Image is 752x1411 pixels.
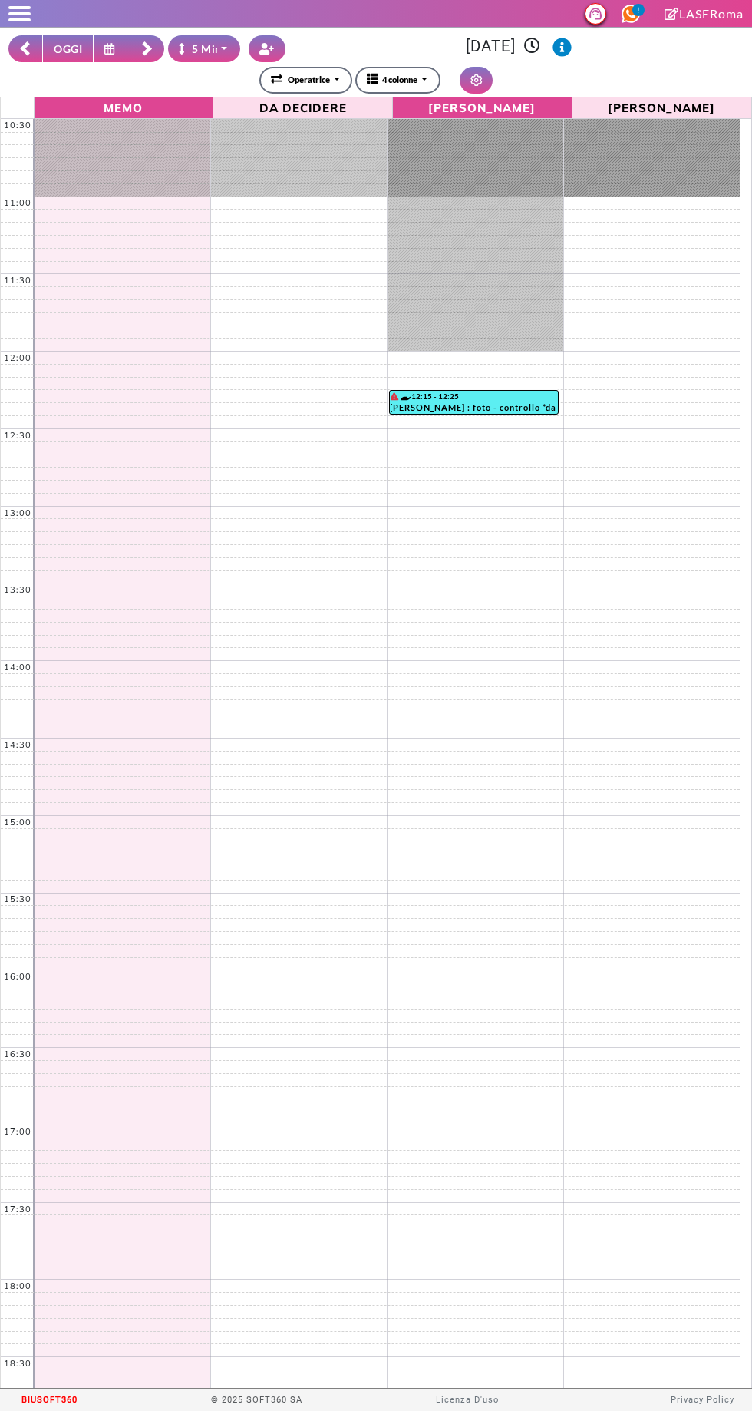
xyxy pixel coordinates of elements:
[397,99,568,115] span: [PERSON_NAME]
[249,35,285,62] button: Crea nuovo contatto rapido
[665,8,679,20] i: Clicca per andare alla pagina di firma
[1,1126,35,1137] div: 17:00
[1,430,35,441] div: 12:30
[1,739,35,750] div: 14:30
[38,99,209,115] span: Memo
[1,1049,35,1059] div: 16:30
[391,402,557,414] div: [PERSON_NAME] : foto - controllo *da remoto* tramite foto
[436,1395,499,1405] a: Licenza D'uso
[1,971,35,982] div: 16:00
[1,1280,35,1291] div: 18:00
[179,41,236,57] div: 5 Minuti
[1,120,35,131] div: 10:30
[671,1395,734,1405] a: Privacy Policy
[1,584,35,595] div: 13:30
[1,1358,35,1369] div: 18:30
[1,894,35,904] div: 15:30
[1,1204,35,1214] div: 17:30
[217,99,388,115] span: Da Decidere
[294,37,744,57] h3: [DATE]
[42,35,94,62] button: OGGI
[1,817,35,828] div: 15:00
[1,352,35,363] div: 12:00
[391,392,399,400] i: Il cliente ha degli insoluti
[665,6,744,21] a: LASERoma
[576,99,747,115] span: [PERSON_NAME]
[391,392,557,401] div: 12:15 - 12:25
[1,197,35,208] div: 11:00
[1,275,35,286] div: 11:30
[1,662,35,672] div: 14:00
[1,507,35,518] div: 13:00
